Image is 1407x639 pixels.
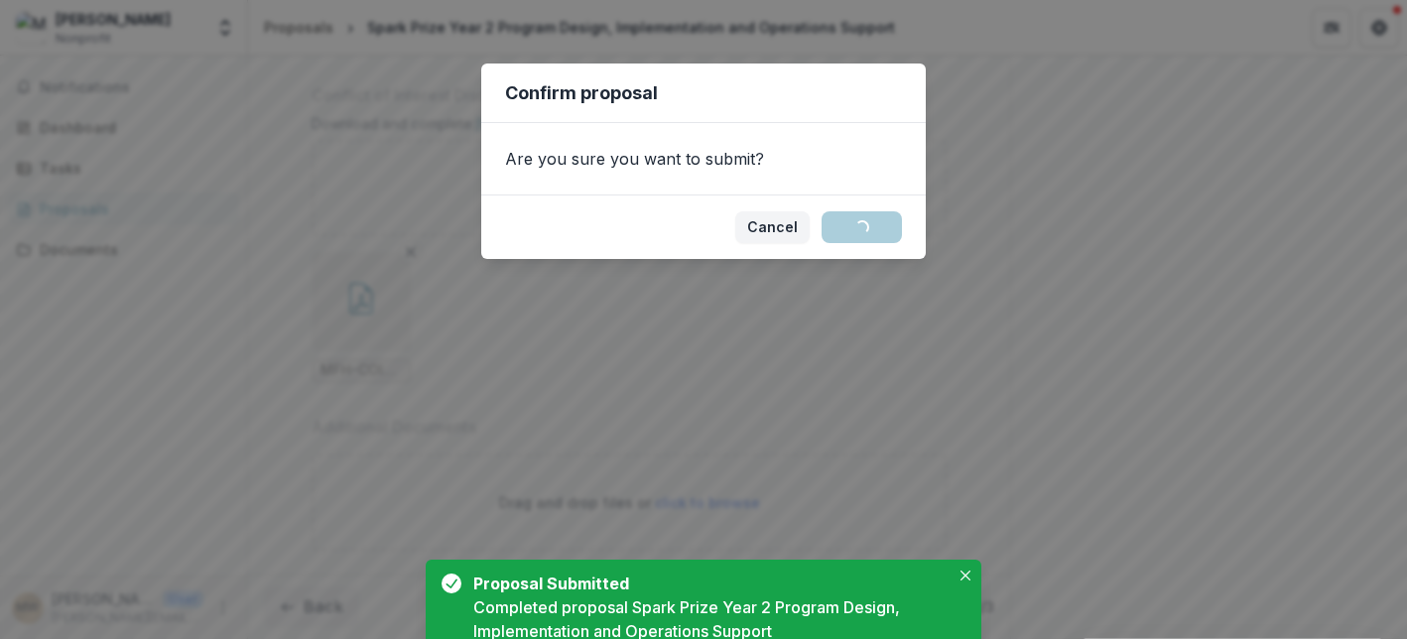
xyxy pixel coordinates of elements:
[473,572,942,595] div: Proposal Submitted
[481,123,926,194] div: Are you sure you want to submit?
[735,211,810,243] button: Cancel
[481,64,926,123] header: Confirm proposal
[954,564,977,587] button: Close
